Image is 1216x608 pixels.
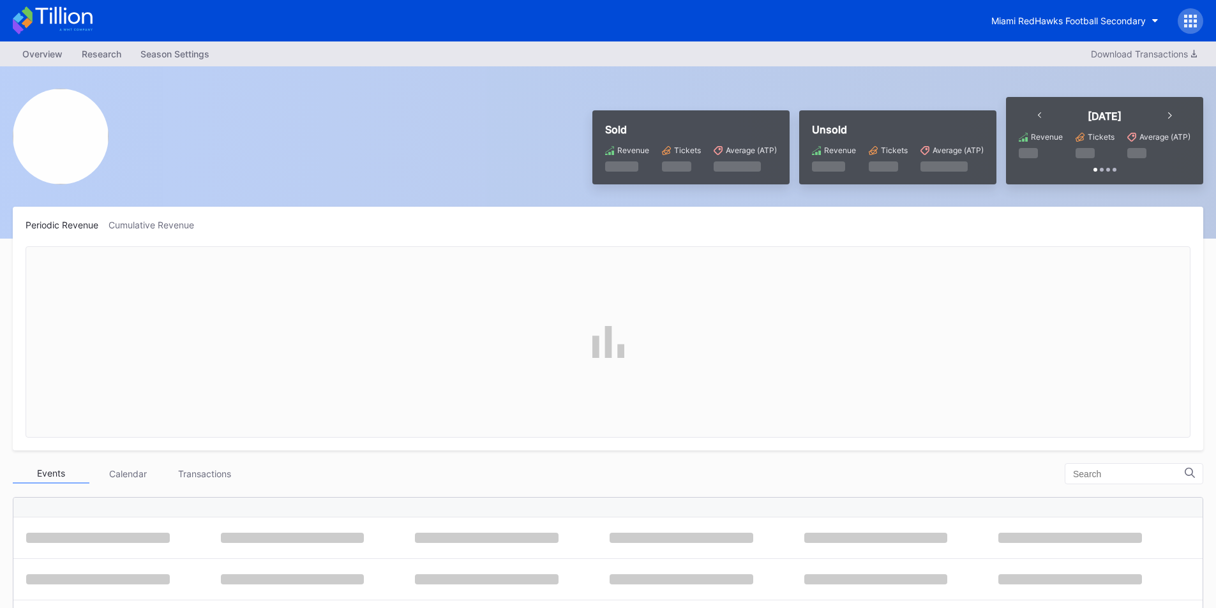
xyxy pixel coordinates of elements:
div: Calendar [89,464,166,484]
div: Revenue [1031,132,1063,142]
div: Events [13,464,89,484]
div: Cumulative Revenue [109,219,204,230]
a: Overview [13,45,72,63]
div: Tickets [674,145,701,155]
button: Miami RedHawks Football Secondary [982,9,1168,33]
div: Periodic Revenue [26,219,109,230]
input: Search [1073,469,1185,479]
div: Miami RedHawks Football Secondary [991,15,1146,26]
div: Revenue [617,145,649,155]
div: Download Transactions [1091,48,1197,59]
div: Revenue [824,145,856,155]
div: Average (ATP) [1139,132,1190,142]
div: Tickets [881,145,908,155]
div: Tickets [1088,132,1115,142]
button: Download Transactions [1085,45,1203,63]
div: Average (ATP) [933,145,984,155]
div: [DATE] [1088,110,1122,122]
a: Research [72,45,131,63]
div: Transactions [166,464,243,484]
div: Sold [605,123,777,136]
div: Unsold [812,123,984,136]
div: Average (ATP) [726,145,777,155]
a: Season Settings [131,45,219,63]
